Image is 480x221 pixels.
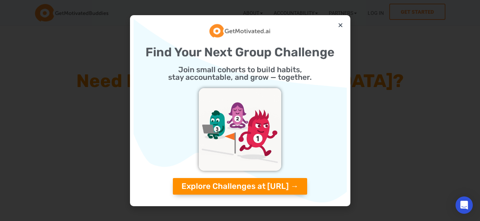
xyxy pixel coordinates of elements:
div: Open Intercom Messenger [456,196,473,214]
a: Close [338,22,343,28]
span: Explore Challenges at [URL] → [181,182,299,190]
a: Explore Challenges at [URL] → [173,178,307,195]
img: challenges_getmotivatedAI [199,88,281,171]
h2: Join small cohorts to build habits, stay accountable, and grow — together. [137,66,343,81]
h2: Find Your Next Group Challenge [137,46,343,58]
img: GetMotivatedAI Logo [209,23,271,39]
